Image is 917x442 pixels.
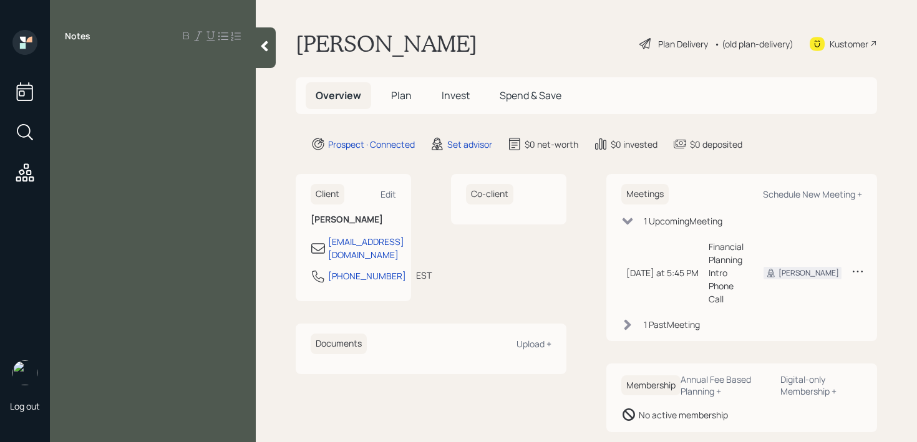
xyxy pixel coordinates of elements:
div: Kustomer [830,37,868,50]
h6: Membership [621,375,681,396]
div: • (old plan-delivery) [714,37,793,50]
div: No active membership [639,408,728,421]
div: Prospect · Connected [328,138,415,151]
div: [PHONE_NUMBER] [328,269,406,282]
div: Log out [10,400,40,412]
div: 1 Upcoming Meeting [644,214,722,228]
div: Set advisor [447,138,492,151]
span: Plan [391,89,412,102]
span: Overview [316,89,361,102]
h6: Client [311,184,344,204]
div: Schedule New Meeting + [763,188,862,200]
label: Notes [65,30,90,42]
span: Invest [442,89,470,102]
div: Upload + [517,338,551,350]
div: Edit [381,188,396,200]
h1: [PERSON_NAME] [296,30,477,57]
h6: Meetings [621,184,669,204]
span: Spend & Save [500,89,561,102]
div: Annual Fee Based Planning + [681,373,770,397]
div: [PERSON_NAME] [779,267,839,279]
div: 1 Past Meeting [644,318,700,331]
h6: Documents [311,334,367,354]
div: $0 net-worth [525,138,578,151]
div: [EMAIL_ADDRESS][DOMAIN_NAME] [328,235,404,261]
div: EST [416,269,432,282]
img: retirable_logo.png [12,360,37,385]
div: $0 invested [611,138,657,151]
div: Plan Delivery [658,37,708,50]
div: [DATE] at 5:45 PM [626,266,699,279]
h6: Co-client [466,184,513,204]
h6: [PERSON_NAME] [311,214,396,225]
div: Digital-only Membership + [780,373,862,397]
div: $0 deposited [690,138,742,151]
div: Financial Planning Intro Phone Call [709,240,744,305]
